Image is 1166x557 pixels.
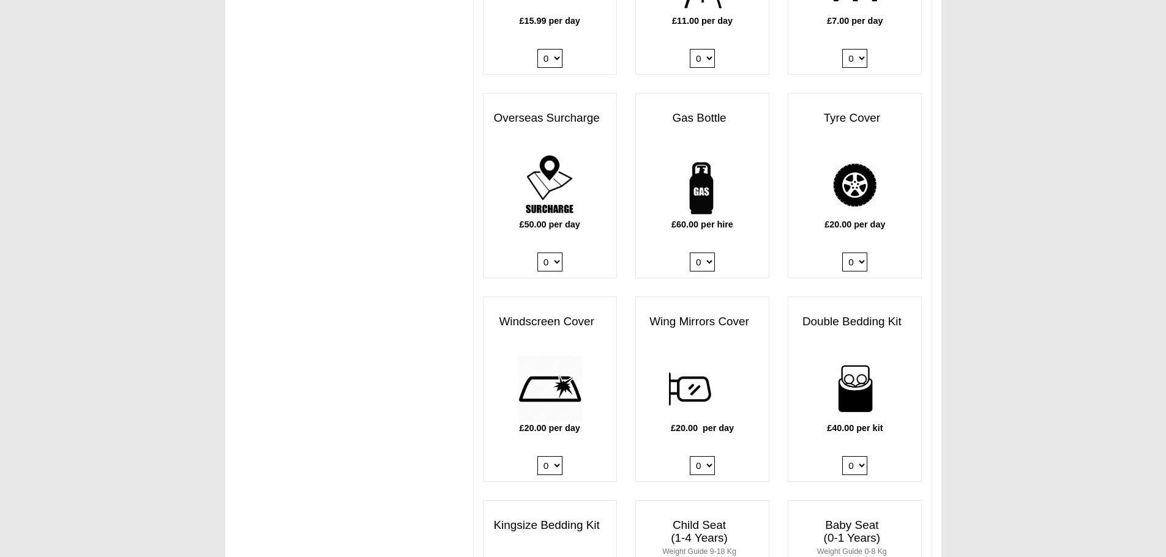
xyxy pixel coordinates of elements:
b: £20.00 per day [671,423,734,433]
b: £40.00 per kit [827,423,883,433]
img: bedding-for-two.png [821,355,888,422]
img: wing.png [669,355,736,422]
b: £7.00 per day [827,16,883,26]
b: £60.00 per hire [671,219,733,229]
h3: Double Bedding Kit [788,309,921,334]
b: £15.99 per day [520,16,580,26]
img: tyre.png [821,152,888,218]
h3: Windscreen Cover [484,309,616,334]
b: £20.00 per day [520,423,580,433]
h3: Gas Bottle [636,106,769,131]
b: £20.00 per day [824,219,885,229]
h3: Overseas Surcharge [484,106,616,131]
img: surcharge.png [517,152,583,218]
img: gas-bottle.png [669,152,736,218]
img: windscreen.png [517,355,583,422]
b: £11.00 per day [672,16,733,26]
h3: Tyre Cover [788,106,921,131]
small: Weight Guide 9-18 Kg [662,547,736,556]
h3: Kingsize Bedding Kit [484,513,616,538]
h3: Wing Mirrors Cover [636,309,769,334]
small: Weight Guide 0-8 Kg [817,547,887,556]
b: £50.00 per day [520,219,580,229]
